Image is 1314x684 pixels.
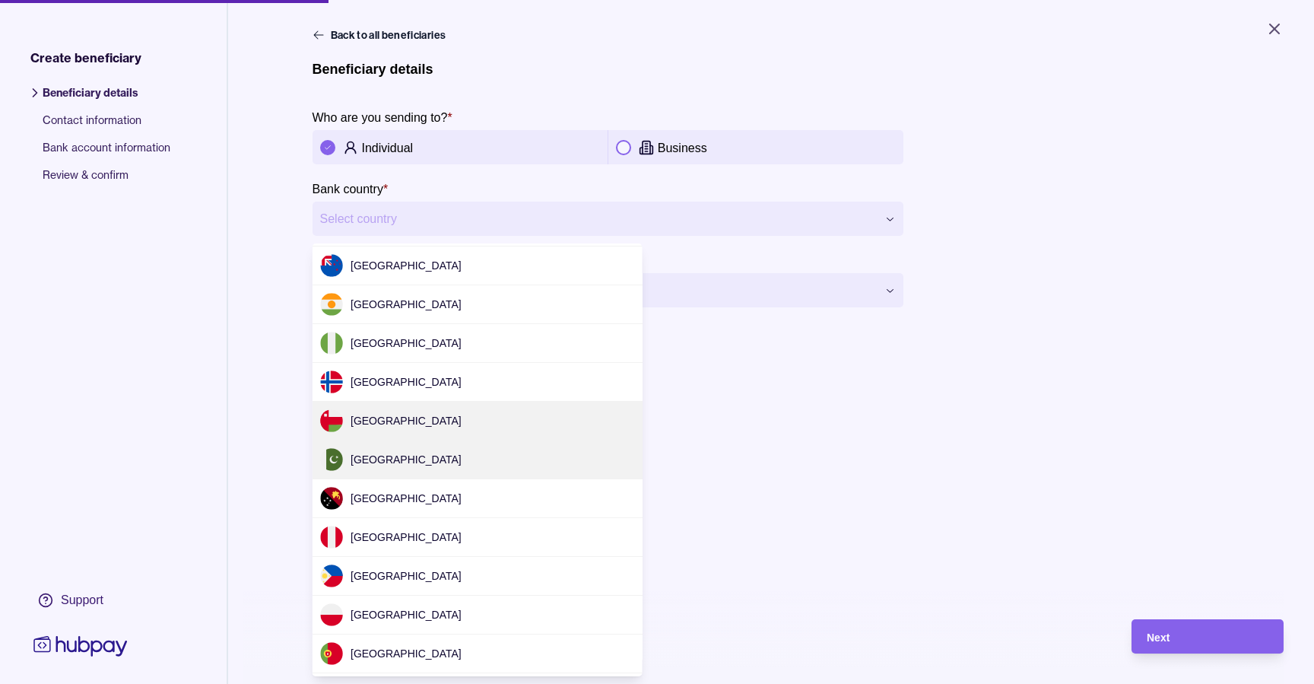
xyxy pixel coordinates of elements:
[320,526,343,549] img: pe
[351,259,462,272] span: [GEOGRAPHIC_DATA]
[351,492,462,504] span: [GEOGRAPHIC_DATA]
[320,487,343,510] img: pg
[351,647,462,660] span: [GEOGRAPHIC_DATA]
[351,531,462,543] span: [GEOGRAPHIC_DATA]
[351,337,462,349] span: [GEOGRAPHIC_DATA]
[320,371,343,393] img: no
[351,609,462,621] span: [GEOGRAPHIC_DATA]
[320,254,343,277] img: nz
[320,293,343,316] img: ne
[351,298,462,310] span: [GEOGRAPHIC_DATA]
[320,565,343,587] img: ph
[320,603,343,626] img: pl
[1147,632,1170,644] span: Next
[320,448,343,471] img: pk
[351,376,462,388] span: [GEOGRAPHIC_DATA]
[351,570,462,582] span: [GEOGRAPHIC_DATA]
[320,642,343,665] img: pt
[320,332,343,355] img: ng
[351,453,462,466] span: [GEOGRAPHIC_DATA]
[320,409,343,432] img: om
[351,415,462,427] span: [GEOGRAPHIC_DATA]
